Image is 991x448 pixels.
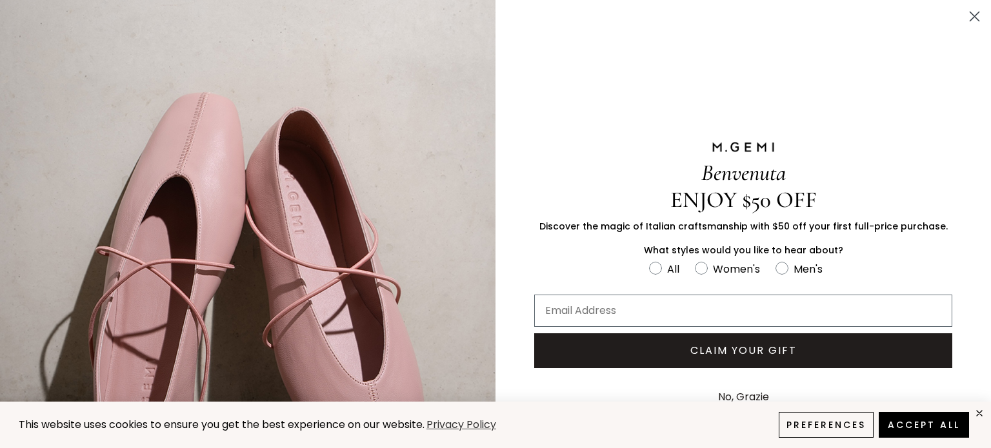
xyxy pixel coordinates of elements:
[701,159,786,186] span: Benvenuta
[534,333,952,368] button: CLAIM YOUR GIFT
[644,244,843,257] span: What styles would you like to hear about?
[19,417,425,432] span: This website uses cookies to ensure you get the best experience on our website.
[974,408,985,418] div: close
[879,412,969,438] button: Accept All
[670,186,817,213] span: ENJOY $50 OFF
[713,261,760,277] div: Women's
[425,417,498,433] a: Privacy Policy (opens in a new tab)
[712,381,776,413] button: No, Grazie
[667,261,679,277] div: All
[534,295,952,327] input: Email Address
[794,261,823,277] div: Men's
[779,412,874,438] button: Preferences
[963,5,986,28] button: Close dialog
[539,220,948,233] span: Discover the magic of Italian craftsmanship with $50 off your first full-price purchase.
[711,141,776,153] img: M.GEMI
